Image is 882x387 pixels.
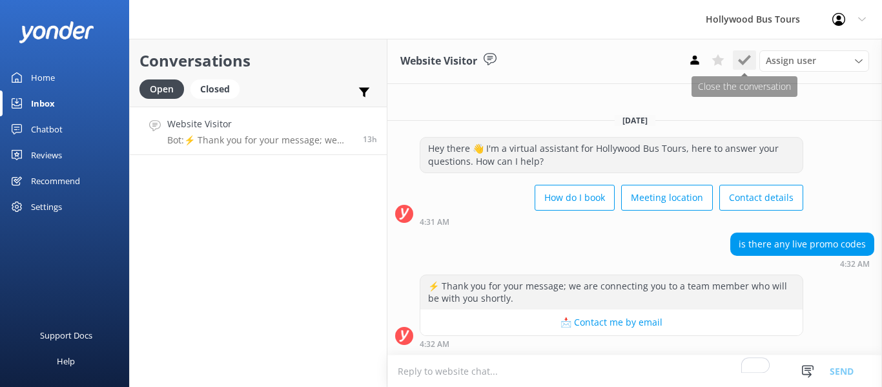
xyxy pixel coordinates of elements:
[420,275,803,309] div: ⚡ Thank you for your message; we are connecting you to a team member who will be with you shortly.
[31,65,55,90] div: Home
[31,194,62,220] div: Settings
[420,309,803,335] button: 📩 Contact me by email
[31,116,63,142] div: Chatbot
[167,117,353,131] h4: Website Visitor
[840,260,870,268] strong: 4:32 AM
[719,185,803,211] button: Contact details
[190,79,240,99] div: Closed
[420,138,803,172] div: Hey there 👋 I'm a virtual assistant for Hollywood Bus Tours, here to answer your questions. How c...
[420,340,449,348] strong: 4:32 AM
[363,134,377,145] span: 04:32am 13-Aug-2025 (UTC -07:00) America/Tijuana
[535,185,615,211] button: How do I book
[57,348,75,374] div: Help
[31,142,62,168] div: Reviews
[400,53,477,70] h3: Website Visitor
[730,259,874,268] div: 04:32am 13-Aug-2025 (UTC -07:00) America/Tijuana
[31,168,80,194] div: Recommend
[387,355,882,387] textarea: To enrich screen reader interactions, please activate Accessibility in Grammarly extension settings
[31,90,55,116] div: Inbox
[420,218,449,226] strong: 4:31 AM
[766,54,816,68] span: Assign user
[621,185,713,211] button: Meeting location
[167,134,353,146] p: Bot: ⚡ Thank you for your message; we are connecting you to a team member who will be with you sh...
[139,79,184,99] div: Open
[420,217,803,226] div: 04:31am 13-Aug-2025 (UTC -07:00) America/Tijuana
[615,115,655,126] span: [DATE]
[40,322,92,348] div: Support Docs
[190,81,246,96] a: Closed
[731,233,874,255] div: is there any live promo codes
[759,50,869,71] div: Assign User
[130,107,387,155] a: Website VisitorBot:⚡ Thank you for your message; we are connecting you to a team member who will ...
[19,21,94,43] img: yonder-white-logo.png
[139,81,190,96] a: Open
[420,339,803,348] div: 04:32am 13-Aug-2025 (UTC -07:00) America/Tijuana
[139,48,377,73] h2: Conversations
